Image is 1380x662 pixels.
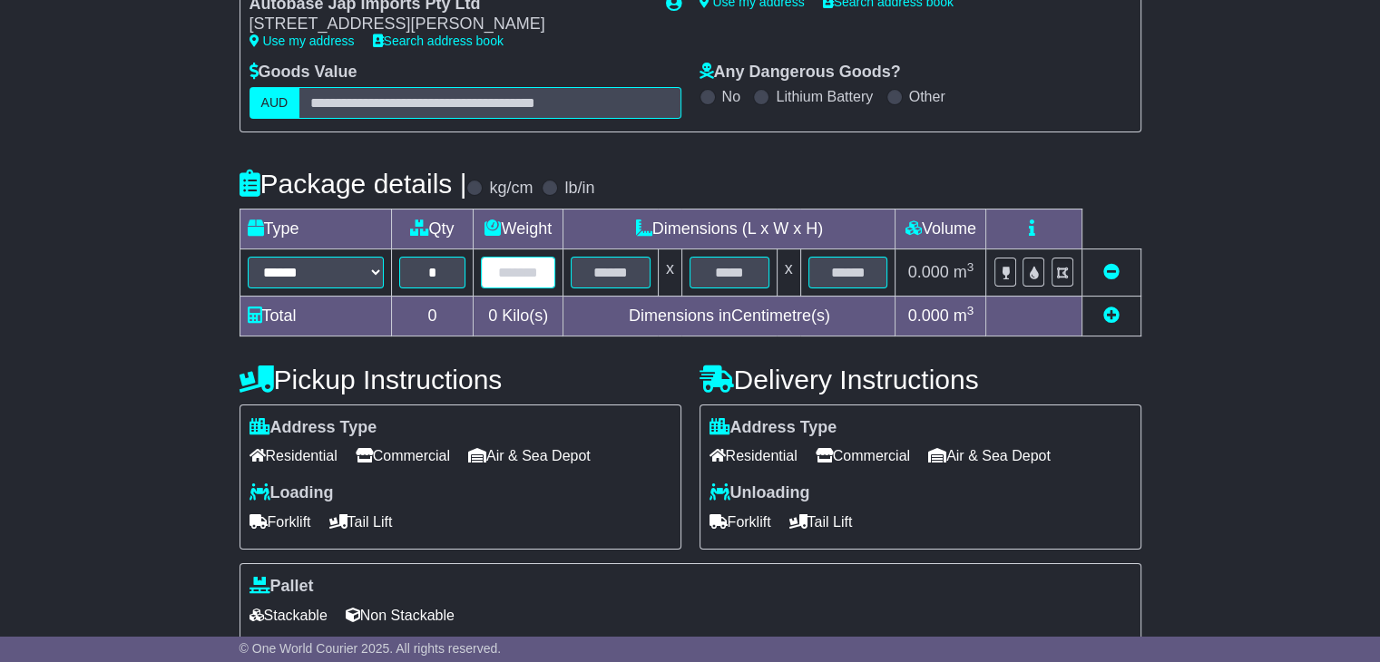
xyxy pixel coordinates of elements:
h4: Package details | [240,169,467,199]
td: Total [240,296,391,336]
label: Any Dangerous Goods? [700,63,901,83]
a: Remove this item [1103,263,1120,281]
td: Type [240,209,391,248]
td: x [777,248,800,296]
span: Forklift [250,508,311,536]
label: AUD [250,87,300,119]
span: Air & Sea Depot [468,442,591,470]
span: Stackable [250,601,328,629]
td: 0 [391,296,474,336]
a: Search address book [373,34,504,48]
span: Air & Sea Depot [928,442,1051,470]
label: lb/in [564,179,594,199]
a: Use my address [250,34,355,48]
span: 0.000 [908,307,949,325]
sup: 3 [967,260,974,274]
span: © One World Courier 2025. All rights reserved. [240,641,502,656]
td: Volume [896,209,986,248]
div: [STREET_ADDRESS][PERSON_NAME] [250,15,648,34]
label: Lithium Battery [776,88,873,105]
span: Forklift [710,508,771,536]
a: Add new item [1103,307,1120,325]
span: Commercial [816,442,910,470]
label: No [722,88,740,105]
label: Unloading [710,483,810,503]
td: x [658,248,681,296]
label: Address Type [250,418,377,438]
label: Loading [250,483,334,503]
td: Qty [391,209,474,248]
span: 0 [488,307,497,325]
span: m [954,263,974,281]
td: Weight [474,209,563,248]
td: Dimensions in Centimetre(s) [563,296,896,336]
label: Pallet [250,577,314,597]
h4: Pickup Instructions [240,365,681,394]
label: kg/cm [489,179,533,199]
span: m [954,307,974,325]
span: Residential [250,442,338,470]
td: Kilo(s) [474,296,563,336]
label: Goods Value [250,63,357,83]
span: 0.000 [908,263,949,281]
h4: Delivery Instructions [700,365,1141,394]
sup: 3 [967,304,974,317]
label: Other [909,88,945,105]
span: Residential [710,442,798,470]
span: Tail Lift [789,508,853,536]
span: Non Stackable [346,601,455,629]
td: Dimensions (L x W x H) [563,209,896,248]
span: Commercial [356,442,450,470]
span: Tail Lift [329,508,393,536]
label: Address Type [710,418,837,438]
